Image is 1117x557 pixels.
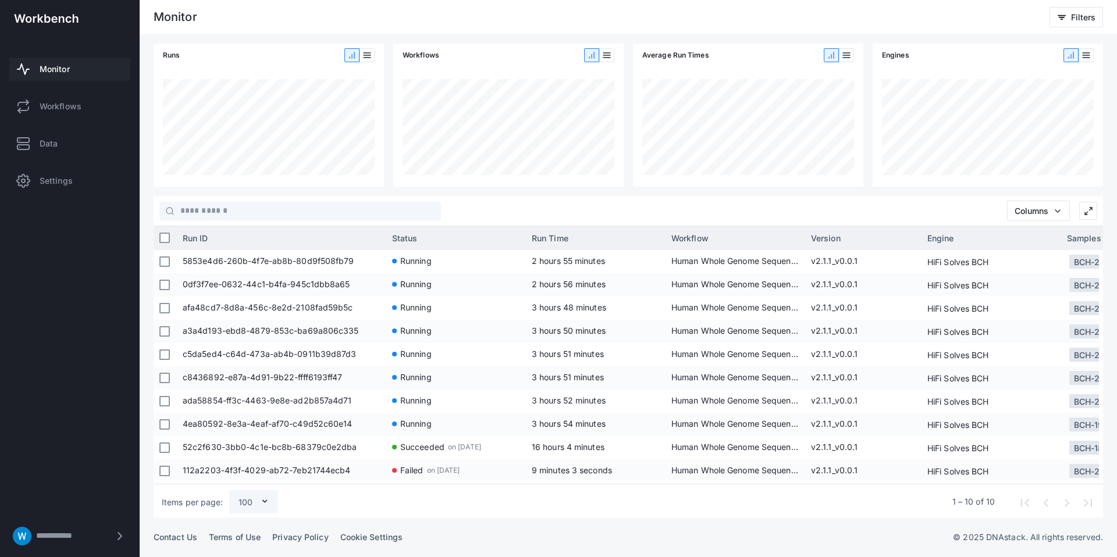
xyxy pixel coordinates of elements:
[183,459,380,483] span: 112a2203-4f3f-4029-ab72-7eb21744ecb4
[209,532,261,542] a: Terms of Use
[532,372,604,382] span: 3 hours 51 minutes
[532,326,606,335] span: 3 hours 50 minutes
[400,273,432,295] span: Running
[671,320,799,343] span: Human Whole Genome Sequencing (HiFi Solves)
[811,320,916,343] span: v2.1.1_v0.0.1
[183,273,380,297] span: 0df3f7ee-0632-44c1-b4fa-945c1dbb8a65
[532,465,612,475] span: 9 minutes 3 seconds
[400,320,432,341] span: Running
[811,250,916,273] span: v2.1.1_v0.0.1
[448,436,481,458] span: on [DATE]
[9,58,130,81] a: Monitor
[340,532,403,542] a: Cookie Settings
[1050,7,1103,27] button: Filters
[532,279,606,289] span: 2 hours 56 minutes
[154,532,197,542] a: Contact Us
[927,367,989,389] span: HiFi Solves BCH
[392,233,418,243] span: Status
[400,459,424,481] span: Failed
[9,132,130,155] a: Data
[952,496,995,508] div: 1 – 10 of 10
[183,297,380,320] span: afa48cd7-8d8a-456c-8e2d-2108fad59b5c
[532,302,606,312] span: 3 hours 48 minutes
[927,344,989,366] span: HiFi Solves BCH
[400,343,432,365] span: Running
[671,297,799,320] span: Human Whole Genome Sequencing (HiFi Solves)
[183,390,380,413] span: ada58854-ff3c-4463-9e8e-ad2b857a4d71
[183,250,380,273] span: 5853e4d6-260b-4f7e-ab8b-80d9f508fb79
[671,273,799,297] span: Human Whole Genome Sequencing (HiFi Solves)
[1076,491,1097,512] button: Last page
[953,531,1103,543] p: © 2025 DNAstack. All rights reserved.
[183,366,380,390] span: c8436892-e87a-4d91-9b22-ffff6193ff47
[1013,491,1034,512] button: First page
[671,413,799,436] span: Human Whole Genome Sequencing (HiFi Solves)
[532,442,604,452] span: 16 hours 4 minutes
[154,12,197,23] div: Monitor
[183,320,380,343] span: a3a4d193-ebd8-4879-853c-ba69a806c335
[927,298,989,319] span: HiFi Solves BCH
[400,413,432,434] span: Running
[1007,201,1070,221] button: Columns
[811,436,916,459] span: v2.1.1_v0.0.1
[927,391,989,412] span: HiFi Solves BCH
[811,343,916,366] span: v2.1.1_v0.0.1
[811,459,916,483] span: v2.1.1_v0.0.1
[400,250,432,272] span: Running
[927,437,989,459] span: HiFi Solves BCH
[927,274,989,296] span: HiFi Solves BCH
[671,233,709,243] span: Workflow
[272,532,328,542] a: Privacy Policy
[927,233,954,243] span: Engine
[183,436,380,459] span: 52c2f630-3bb0-4c1e-bc8b-68379c0e2dba
[811,366,916,390] span: v2.1.1_v0.0.1
[1055,491,1076,512] button: Next page
[400,390,432,411] span: Running
[183,233,208,243] span: Run ID
[927,321,989,342] span: HiFi Solves BCH
[400,436,444,458] span: Succeeded
[162,497,223,508] div: Items per page:
[811,297,916,320] span: v2.1.1_v0.0.1
[532,419,606,429] span: 3 hours 54 minutes
[40,175,73,187] span: Settings
[40,63,70,75] span: Monitor
[1067,233,1101,243] span: Samples
[1015,206,1048,216] span: Columns
[671,436,799,459] span: Human Whole Genome Sequencing (HiFi Solves)
[671,459,799,483] span: Human Whole Genome Sequencing (HiFi Solves)
[642,49,709,61] span: Average Run Times
[400,366,432,388] span: Running
[882,49,909,61] span: Engines
[811,233,841,243] span: Version
[1071,12,1095,22] span: Filters
[671,390,799,413] span: Human Whole Genome Sequencing (HiFi Solves)
[400,297,432,318] span: Running
[427,459,460,481] span: on [DATE]
[403,49,439,61] span: Workflows
[1034,491,1055,512] button: Previous page
[532,395,606,405] span: 3 hours 52 minutes
[811,390,916,413] span: v2.1.1_v0.0.1
[532,349,604,359] span: 3 hours 51 minutes
[671,343,799,366] span: Human Whole Genome Sequencing (HiFi Solves)
[14,14,79,23] img: workbench-logo-white.svg
[40,138,58,149] span: Data
[183,343,380,366] span: c5da5ed4-c64d-473a-ab4b-0911b39d87d3
[183,413,380,436] span: 4ea80592-8e3a-4eaf-af70-c49d52c60e14
[671,250,799,273] span: Human Whole Genome Sequencing (HiFi Solves)
[532,256,605,266] span: 2 hours 55 minutes
[40,101,81,112] span: Workflows
[927,460,989,482] span: HiFi Solves BCH
[9,95,130,118] a: Workflows
[811,273,916,297] span: v2.1.1_v0.0.1
[163,49,180,61] span: Runs
[671,366,799,390] span: Human Whole Genome Sequencing (HiFi Solves)
[9,169,130,192] a: Settings
[927,414,989,435] span: HiFi Solves BCH
[532,233,568,243] span: Run Time
[811,413,916,436] span: v2.1.1_v0.0.1
[927,251,989,273] span: HiFi Solves BCH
